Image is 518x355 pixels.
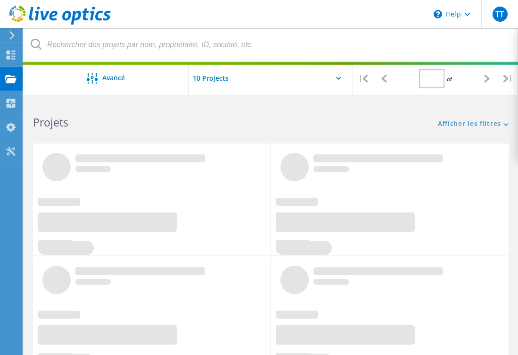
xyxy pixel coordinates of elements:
div: | [497,62,518,95]
b: Projets [33,115,68,130]
a: Afficher les filtres [438,120,509,128]
div: | [353,62,374,95]
span: of [447,75,452,83]
span: TT [495,10,504,18]
span: Avancé [102,75,125,81]
svg: \n [434,10,442,18]
a: Live Optics Dashboard [9,20,111,26]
